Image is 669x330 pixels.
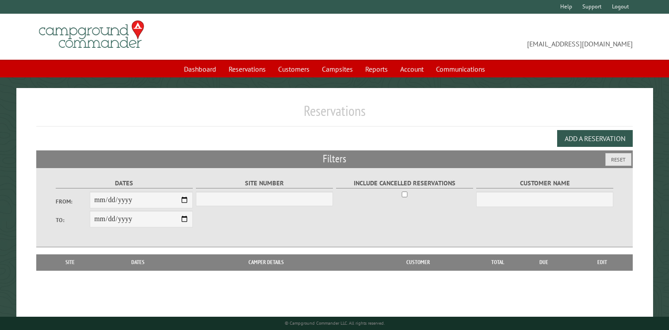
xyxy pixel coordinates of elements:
label: From: [56,197,90,206]
label: To: [56,216,90,224]
label: Dates [56,178,193,188]
th: Total [480,254,516,270]
label: Customer Name [476,178,614,188]
a: Reports [360,61,393,77]
small: © Campground Commander LLC. All rights reserved. [285,320,385,326]
th: Due [516,254,572,270]
h2: Filters [36,150,633,167]
a: Campsites [317,61,358,77]
a: Account [395,61,429,77]
h1: Reservations [36,102,633,127]
th: Camper Details [176,254,356,270]
button: Add a Reservation [557,130,633,147]
a: Communications [431,61,490,77]
a: Dashboard [179,61,222,77]
button: Reset [605,153,631,166]
img: Campground Commander [36,17,147,52]
th: Dates [99,254,176,270]
th: Edit [572,254,633,270]
a: Reservations [223,61,271,77]
th: Site [41,254,99,270]
a: Customers [273,61,315,77]
label: Include Cancelled Reservations [336,178,474,188]
label: Site Number [196,178,333,188]
span: [EMAIL_ADDRESS][DOMAIN_NAME] [335,24,633,49]
th: Customer [356,254,480,270]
